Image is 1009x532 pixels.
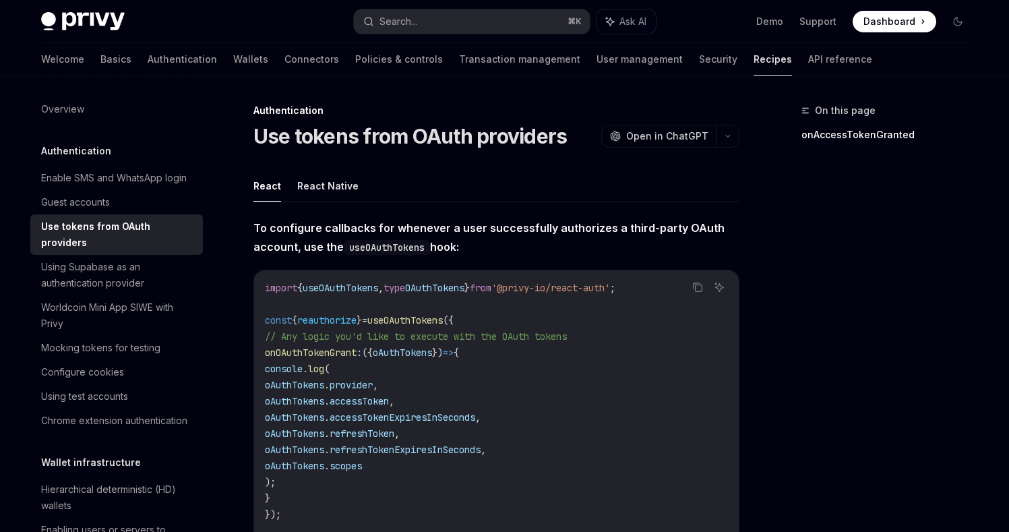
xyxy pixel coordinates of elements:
button: Toggle dark mode [947,11,969,32]
a: Using Supabase as an authentication provider [30,255,203,295]
a: Authentication [148,43,217,76]
a: Basics [100,43,131,76]
span: oAuthTokens [373,347,432,359]
span: oAuthTokens [265,379,324,391]
span: accessToken [330,395,389,407]
a: Overview [30,97,203,121]
div: Mocking tokens for testing [41,340,160,356]
div: Worldcoin Mini App SIWE with Privy [41,299,195,332]
button: Open in ChatGPT [601,125,716,148]
a: Configure cookies [30,360,203,384]
div: Search... [379,13,417,30]
a: User management [597,43,683,76]
div: Using Supabase as an authentication provider [41,259,195,291]
span: oAuthTokens [265,444,324,456]
span: oAuthTokens [265,411,324,423]
a: Hierarchical deterministic (HD) wallets [30,477,203,518]
span: oAuthTokens [265,460,324,472]
h1: Use tokens from OAuth providers [253,124,568,148]
span: provider [330,379,373,391]
span: . [324,460,330,472]
span: . [303,363,308,375]
img: dark logo [41,12,125,31]
button: React [253,170,281,202]
span: = [362,314,367,326]
div: Using test accounts [41,388,128,405]
span: ); [265,476,276,488]
a: Use tokens from OAuth providers [30,214,203,255]
button: React Native [297,170,359,202]
span: . [324,427,330,440]
a: Using test accounts [30,384,203,409]
span: onOAuthTokenGrant [265,347,357,359]
div: Configure cookies [41,364,124,380]
a: Guest accounts [30,190,203,214]
span: { [292,314,297,326]
span: . [324,379,330,391]
span: }) [432,347,443,359]
span: oAuthTokens [265,427,324,440]
span: accessTokenExpiresInSeconds [330,411,475,423]
a: Demo [756,15,783,28]
a: Recipes [754,43,792,76]
h5: Wallet infrastructure [41,454,141,471]
div: Guest accounts [41,194,110,210]
span: refreshToken [330,427,394,440]
span: ; [610,282,615,294]
span: ( [324,363,330,375]
button: Search...⌘K [354,9,590,34]
span: from [470,282,491,294]
a: Worldcoin Mini App SIWE with Privy [30,295,203,336]
span: . [324,395,330,407]
span: console [265,363,303,375]
span: => [443,347,454,359]
button: Ask AI [710,278,728,296]
span: reauthorize [297,314,357,326]
strong: To configure callbacks for whenever a user successfully authorizes a third-party OAuth account, u... [253,221,725,254]
span: } [357,314,362,326]
a: onAccessTokenGranted [801,124,979,146]
a: Security [699,43,737,76]
a: Chrome extension authentication [30,409,203,433]
span: On this page [815,102,876,119]
span: Dashboard [863,15,915,28]
div: Hierarchical deterministic (HD) wallets [41,481,195,514]
span: OAuthTokens [405,282,464,294]
span: Ask AI [619,15,646,28]
span: , [378,282,384,294]
span: , [475,411,481,423]
span: } [464,282,470,294]
span: oAuthTokens [265,395,324,407]
a: Mocking tokens for testing [30,336,203,360]
span: }); [265,508,281,521]
button: Copy the contents from the code block [689,278,706,296]
span: '@privy-io/react-auth' [491,282,610,294]
span: { [297,282,303,294]
div: Use tokens from OAuth providers [41,218,195,251]
span: , [373,379,378,391]
a: Welcome [41,43,84,76]
code: useOAuthTokens [344,240,430,255]
span: // Any logic you'd like to execute with the OAuth tokens [265,330,567,343]
span: ({ [443,314,454,326]
span: , [394,427,400,440]
span: ({ [362,347,373,359]
a: Policies & controls [355,43,443,76]
a: Enable SMS and WhatsApp login [30,166,203,190]
span: Open in ChatGPT [626,129,708,143]
a: Transaction management [459,43,580,76]
span: , [481,444,486,456]
span: log [308,363,324,375]
span: ⌘ K [568,16,582,27]
span: refreshTokenExpiresInSeconds [330,444,481,456]
span: . [324,444,330,456]
span: type [384,282,405,294]
span: , [389,395,394,407]
span: useOAuthTokens [367,314,443,326]
a: Wallets [233,43,268,76]
span: useOAuthTokens [303,282,378,294]
span: : [357,347,362,359]
a: Support [799,15,836,28]
span: scopes [330,460,362,472]
div: Enable SMS and WhatsApp login [41,170,187,186]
